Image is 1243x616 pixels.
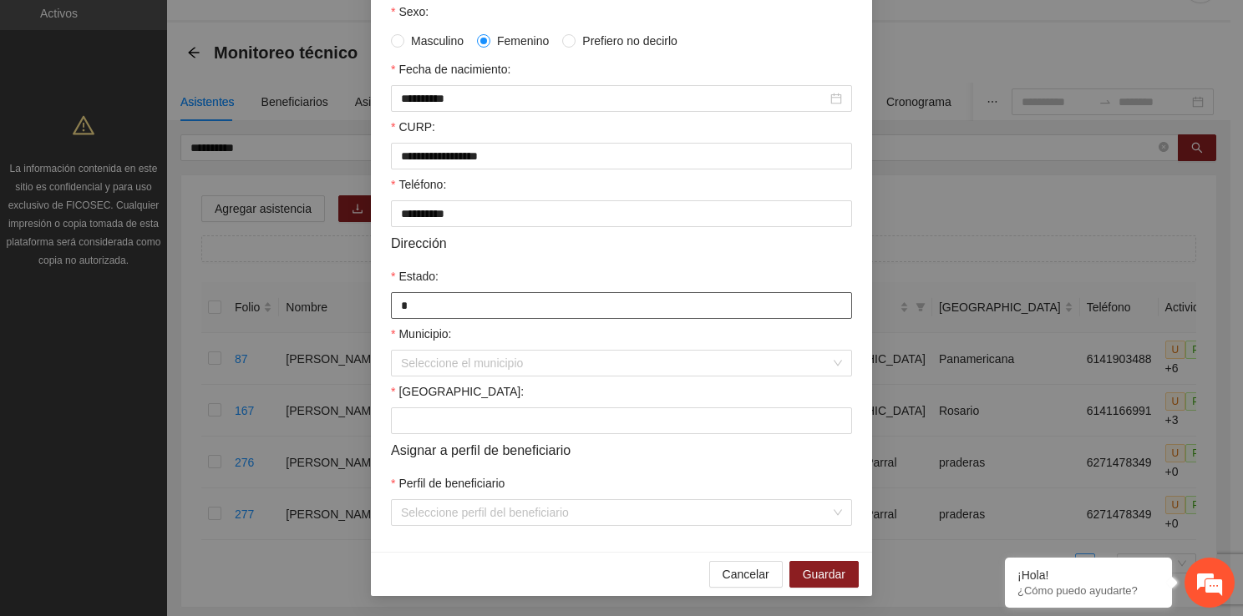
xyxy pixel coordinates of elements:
input: Fecha de nacimiento: [401,89,827,108]
input: Colonia: [391,407,852,434]
span: Cancelar [723,565,769,583]
div: ¡Hola! [1017,568,1159,582]
input: CURP: [391,143,852,169]
p: ¿Cómo puedo ayudarte? [1017,584,1159,597]
label: Colonia: [391,382,524,401]
span: Femenino [490,32,556,50]
span: Dirección [391,233,447,254]
input: Estado: [391,292,852,319]
span: Asignar a perfil de beneficiario [391,440,571,461]
button: Cancelar [709,561,783,588]
span: Masculino [404,32,470,50]
button: Guardar [789,561,859,588]
input: Perfil de beneficiario [401,500,830,525]
label: Teléfono: [391,175,446,194]
label: Municipio: [391,325,451,343]
span: Prefiero no decirlo [576,32,684,50]
span: Guardar [803,565,845,583]
input: Teléfono: [391,200,852,227]
span: Estamos en línea. [97,208,231,376]
div: Chatee con nosotros ahora [87,85,281,107]
label: Fecha de nacimiento: [391,60,510,78]
div: Minimizar ventana de chat en vivo [274,8,314,48]
label: Estado: [391,267,439,285]
input: Municipio: [401,351,830,376]
textarea: Escriba su mensaje y pulse “Intro” [8,426,318,484]
label: CURP: [391,118,435,136]
label: Perfil de beneficiario [391,474,505,492]
label: Sexo: [391,3,429,21]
